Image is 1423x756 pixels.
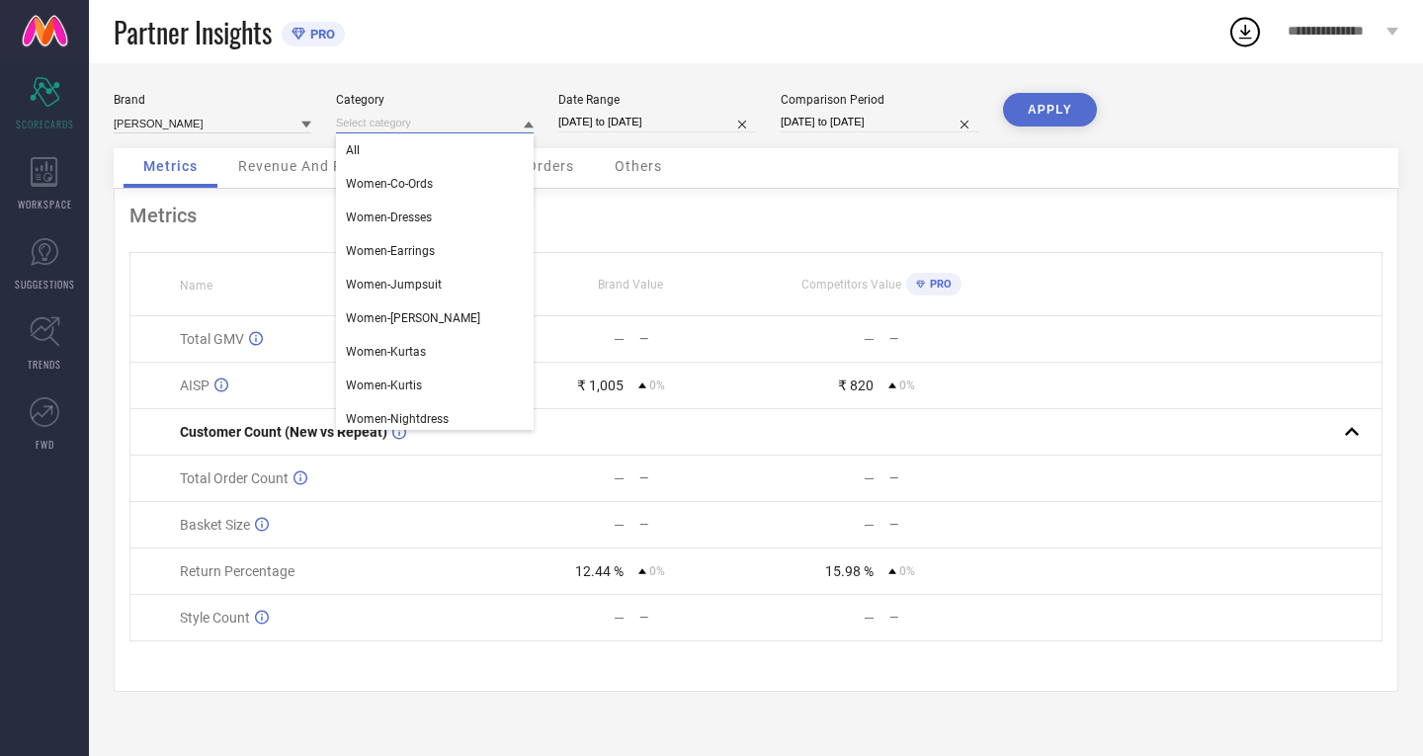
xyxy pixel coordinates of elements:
[558,112,756,132] input: Select date range
[575,563,624,579] div: 12.44 %
[180,610,250,626] span: Style Count
[801,278,901,292] span: Competitors Value
[180,424,387,440] span: Customer Count (New vs Repeat)
[889,471,1005,485] div: —
[336,201,534,234] div: Women-Dresses
[346,177,433,191] span: Women-Co-Ords
[639,332,755,346] div: —
[336,268,534,301] div: Women-Jumpsuit
[889,518,1005,532] div: —
[639,518,755,532] div: —
[336,167,534,201] div: Women-Co-Ords
[180,563,294,579] span: Return Percentage
[238,158,382,174] span: Revenue And Pricing
[346,345,426,359] span: Women-Kurtas
[180,279,212,293] span: Name
[336,301,534,335] div: Women-Kurta Sets
[143,158,198,174] span: Metrics
[180,470,289,486] span: Total Order Count
[864,517,875,533] div: —
[336,335,534,369] div: Women-Kurtas
[305,27,335,42] span: PRO
[180,517,250,533] span: Basket Size
[864,331,875,347] div: —
[336,133,534,167] div: All
[346,143,360,157] span: All
[346,278,442,292] span: Women-Jumpsuit
[825,563,874,579] div: 15.98 %
[649,564,665,578] span: 0%
[129,204,1382,227] div: Metrics
[781,93,978,107] div: Comparison Period
[114,12,272,52] span: Partner Insights
[180,331,244,347] span: Total GMV
[346,412,449,426] span: Women-Nightdress
[346,378,422,392] span: Women-Kurtis
[639,471,755,485] div: —
[614,470,625,486] div: —
[598,278,663,292] span: Brand Value
[1227,14,1263,49] div: Open download list
[889,611,1005,625] div: —
[16,117,74,131] span: SCORECARDS
[336,402,534,436] div: Women-Nightdress
[614,517,625,533] div: —
[336,93,534,107] div: Category
[864,470,875,486] div: —
[781,112,978,132] input: Select comparison period
[614,610,625,626] div: —
[649,378,665,392] span: 0%
[346,210,432,224] span: Women-Dresses
[899,378,915,392] span: 0%
[18,197,72,211] span: WORKSPACE
[346,244,435,258] span: Women-Earrings
[15,277,75,292] span: SUGGESTIONS
[577,378,624,393] div: ₹ 1,005
[639,611,755,625] div: —
[346,311,480,325] span: Women-[PERSON_NAME]
[838,378,874,393] div: ₹ 820
[925,278,952,291] span: PRO
[864,610,875,626] div: —
[28,357,61,372] span: TRENDS
[36,437,54,452] span: FWD
[114,93,311,107] div: Brand
[899,564,915,578] span: 0%
[336,369,534,402] div: Women-Kurtis
[614,331,625,347] div: —
[889,332,1005,346] div: —
[558,93,756,107] div: Date Range
[615,158,662,174] span: Others
[336,113,534,133] input: Select category
[1003,93,1097,126] button: APPLY
[336,234,534,268] div: Women-Earrings
[180,378,209,393] span: AISP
